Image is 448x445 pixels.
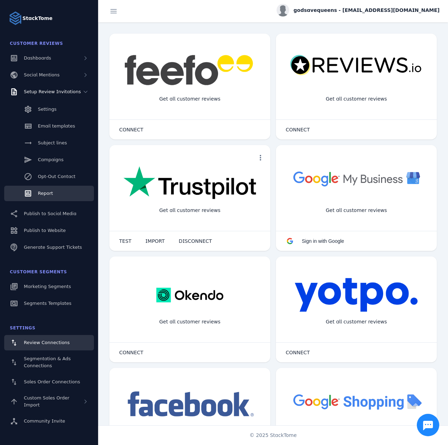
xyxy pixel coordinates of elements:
img: Logo image [8,11,22,25]
a: Report [4,186,94,201]
img: yotpo.png [294,278,418,313]
button: Sign in with Google [279,234,351,248]
a: Community Invite [4,413,94,429]
span: Publish to Website [24,228,66,233]
button: CONNECT [112,345,150,360]
img: okendo.webp [156,278,223,313]
button: TEST [112,234,138,248]
div: Get all customer reviews [320,313,393,331]
span: CONNECT [286,350,310,355]
span: Sign in with Google [302,238,344,244]
span: CONNECT [119,127,143,132]
span: Settings [10,326,35,330]
a: Segmentation & Ads Connections [4,352,94,373]
span: Customer Segments [10,269,67,274]
span: Generate Support Tickets [24,245,82,250]
img: trustpilot.png [123,166,256,200]
a: Opt-Out Contact [4,169,94,184]
span: CONNECT [286,127,310,132]
span: Settings [38,107,56,112]
a: Review Connections [4,335,94,350]
img: feefo.png [123,55,256,85]
button: CONNECT [279,123,317,137]
button: more [253,151,267,165]
span: Marketing Segments [24,284,71,289]
span: Customer Reviews [10,41,63,46]
span: Setup Review Invitations [24,89,81,94]
span: Review Connections [24,340,70,345]
a: Marketing Segments [4,279,94,294]
strong: StackTome [22,15,53,22]
img: googleshopping.png [290,389,423,414]
span: CONNECT [119,350,143,355]
button: godsavequeens - [EMAIL_ADDRESS][DOMAIN_NAME] [277,4,440,16]
a: Publish to Website [4,223,94,238]
button: DISCONNECT [172,234,219,248]
a: Campaigns [4,152,94,167]
button: IMPORT [138,234,172,248]
span: © 2025 StackTome [250,432,297,439]
button: CONNECT [112,123,150,137]
span: Segmentation & Ads Connections [24,356,71,368]
span: godsavequeens - [EMAIL_ADDRESS][DOMAIN_NAME] [293,7,440,14]
img: facebook.png [123,389,256,420]
div: Get all customer reviews [320,201,393,220]
span: IMPORT [145,239,165,244]
span: Opt-Out Contact [38,174,75,179]
span: Custom Sales Order Import [24,395,69,408]
span: Campaigns [38,157,63,162]
div: Get all customer reviews [154,90,226,108]
a: Sales Order Connections [4,374,94,390]
img: profile.jpg [277,4,289,16]
span: Social Mentions [24,72,60,77]
span: TEST [119,239,131,244]
div: Get all customer reviews [154,201,226,220]
a: Subject lines [4,135,94,151]
span: Email templates [38,123,75,129]
div: Import Products from Google [315,424,398,443]
a: Email templates [4,118,94,134]
a: Segments Templates [4,296,94,311]
span: Community Invite [24,418,65,424]
span: Subject lines [38,140,67,145]
a: Settings [4,102,94,117]
span: Report [38,191,53,196]
a: Publish to Social Media [4,206,94,221]
img: googlebusiness.png [290,166,423,191]
span: DISCONNECT [179,239,212,244]
span: Publish to Social Media [24,211,76,216]
div: Get all customer reviews [320,90,393,108]
button: CONNECT [279,345,317,360]
div: Get all customer reviews [154,313,226,331]
a: Generate Support Tickets [4,240,94,255]
img: reviewsio.svg [290,55,423,76]
span: Segments Templates [24,301,72,306]
span: Dashboards [24,55,51,61]
span: Sales Order Connections [24,379,80,384]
